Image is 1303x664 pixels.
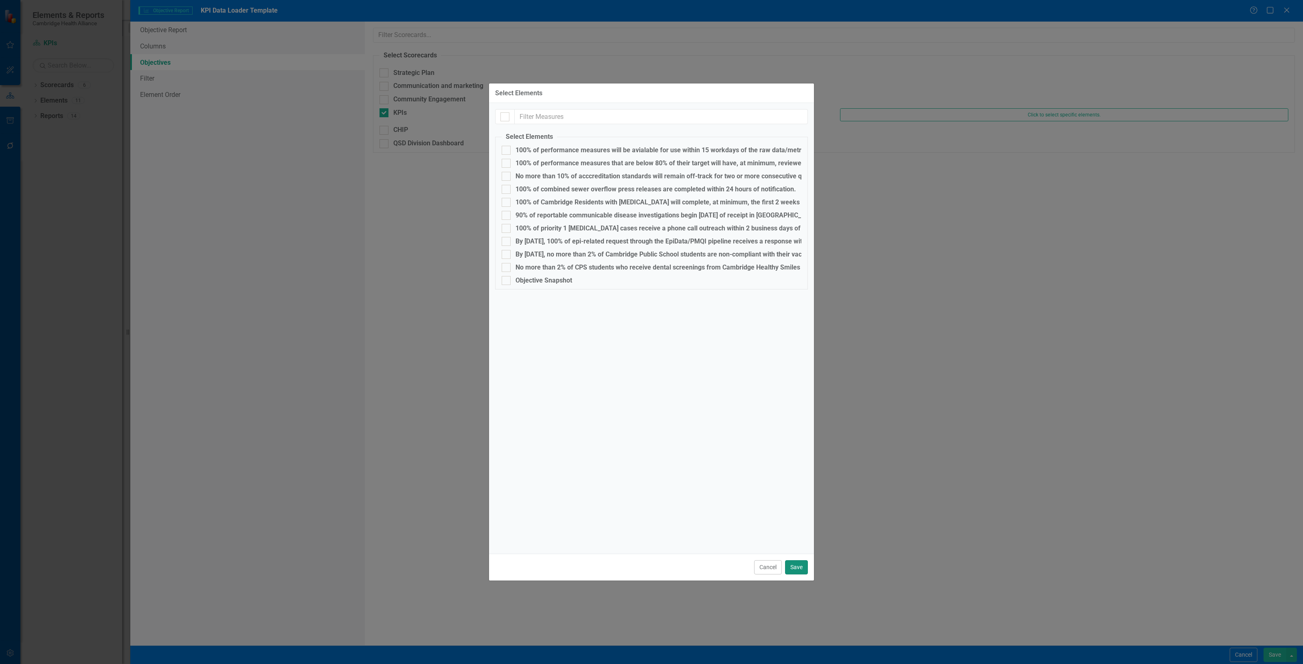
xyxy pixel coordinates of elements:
div: No more than 10% of acccreditation standards will remain off-track for two or more consecutive qu... [515,173,825,180]
div: 100% of performance measures that are below 80% of their target will have, at minimum, reviewed t... [515,160,934,167]
input: Filter Measures [514,109,808,124]
div: 100% of performance measures will be avialable for use within 15 workdays of the raw data/metric ... [515,147,854,154]
legend: Select Elements [502,132,557,142]
div: 100% of combined sewer overflow press releases are completed within 24 hours of notification. [515,186,796,193]
div: 90% of reportable communicable disease investigations begin [DATE] of receipt in [GEOGRAPHIC_DATA]. [515,212,821,219]
div: Objective Snapshot [515,277,572,284]
div: Select Elements [495,90,542,97]
div: 100% of Cambridge Residents with [MEDICAL_DATA] will complete, at minimum, the first 2 weeks of t... [515,199,920,206]
div: 100% of priority 1 [MEDICAL_DATA] cases receive a phone call outreach within 2 business days of c... [515,225,853,232]
div: No more than 2% of CPS students who receive dental screenings from Cambridge Healthy Smiles meet ... [515,264,866,271]
button: Save [785,560,808,574]
div: By [DATE], 100% of epi-related request through the EpiData/PMQI pipeline receives a response with... [515,238,862,245]
button: Cancel [754,560,782,574]
div: By [DATE], no more than 2% of Cambridge Public School students are non-compliant with their vacci... [515,251,830,258]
